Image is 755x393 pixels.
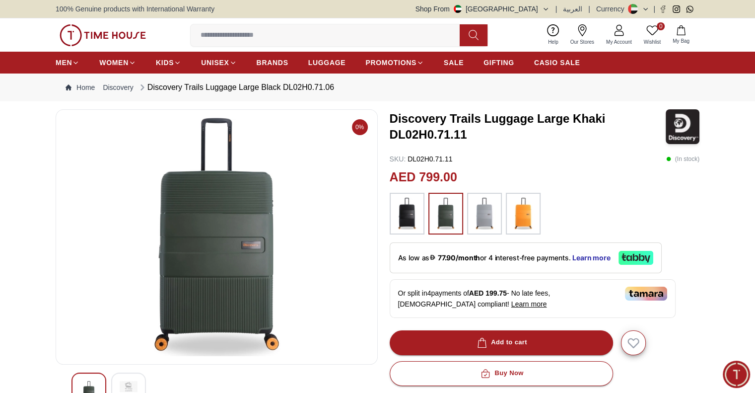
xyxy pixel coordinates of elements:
[390,155,406,163] span: SKU :
[544,38,562,46] span: Help
[659,5,667,13] a: Facebook
[542,22,564,48] a: Help
[723,361,750,388] div: Chat Widget
[120,381,137,392] img: Discovery Trails Luggage Large Black DL02H0.71.06
[472,198,497,230] img: ...
[66,82,95,92] a: Home
[588,4,590,14] span: |
[475,337,527,348] div: Add to cart
[666,109,699,144] img: Discovery Trails Luggage Large Khaki DL02H0.71.11
[602,38,636,46] span: My Account
[201,58,229,68] span: UNISEX
[395,198,419,230] img: ...
[673,5,680,13] a: Instagram
[60,24,146,46] img: ...
[64,118,369,356] img: Discovery Trails Luggage Large Black DL02H0.71.06
[390,168,457,187] h2: AED 799.00
[534,58,580,68] span: CASIO SALE
[534,54,580,72] a: CASIO SALE
[390,111,666,143] h3: Discovery Trails Luggage Large Khaki DL02H0.71.11
[669,37,693,45] span: My Bag
[483,54,514,72] a: GIFTING
[657,22,665,30] span: 0
[156,58,174,68] span: KIDS
[352,119,368,135] span: 0%
[483,58,514,68] span: GIFTING
[653,4,655,14] span: |
[640,38,665,46] span: Wishlist
[257,58,288,68] span: BRANDS
[666,154,699,164] p: ( In stock )
[365,58,416,68] span: PROMOTIONS
[365,54,424,72] a: PROMOTIONS
[596,4,628,14] div: Currency
[444,54,464,72] a: SALE
[390,361,613,386] button: Buy Now
[201,54,236,72] a: UNISEX
[555,4,557,14] span: |
[137,81,334,93] div: Discovery Trails Luggage Large Black DL02H0.71.06
[625,287,667,301] img: Tamara
[433,198,458,230] img: ...
[56,4,214,14] span: 100% Genuine products with International Warranty
[686,5,693,13] a: Whatsapp
[56,54,79,72] a: MEN
[479,368,523,379] div: Buy Now
[511,198,536,230] img: ...
[390,279,676,318] div: Or split in 4 payments of - No late fees, [DEMOGRAPHIC_DATA] compliant!
[308,58,346,68] span: LUGGAGE
[257,54,288,72] a: BRANDS
[444,58,464,68] span: SALE
[390,330,613,355] button: Add to cart
[56,74,699,101] nav: Breadcrumb
[415,4,549,14] button: Shop From[GEOGRAPHIC_DATA]
[469,289,507,297] span: AED 199.75
[390,154,453,164] p: DL02H0.71.11
[638,22,667,48] a: 0Wishlist
[156,54,181,72] a: KIDS
[99,58,129,68] span: WOMEN
[454,5,462,13] img: United Arab Emirates
[56,58,72,68] span: MEN
[103,82,133,92] a: Discovery
[308,54,346,72] a: LUGGAGE
[566,38,598,46] span: Our Stores
[99,54,136,72] a: WOMEN
[564,22,600,48] a: Our Stores
[563,4,582,14] button: العربية
[667,23,695,47] button: My Bag
[511,300,547,308] span: Learn more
